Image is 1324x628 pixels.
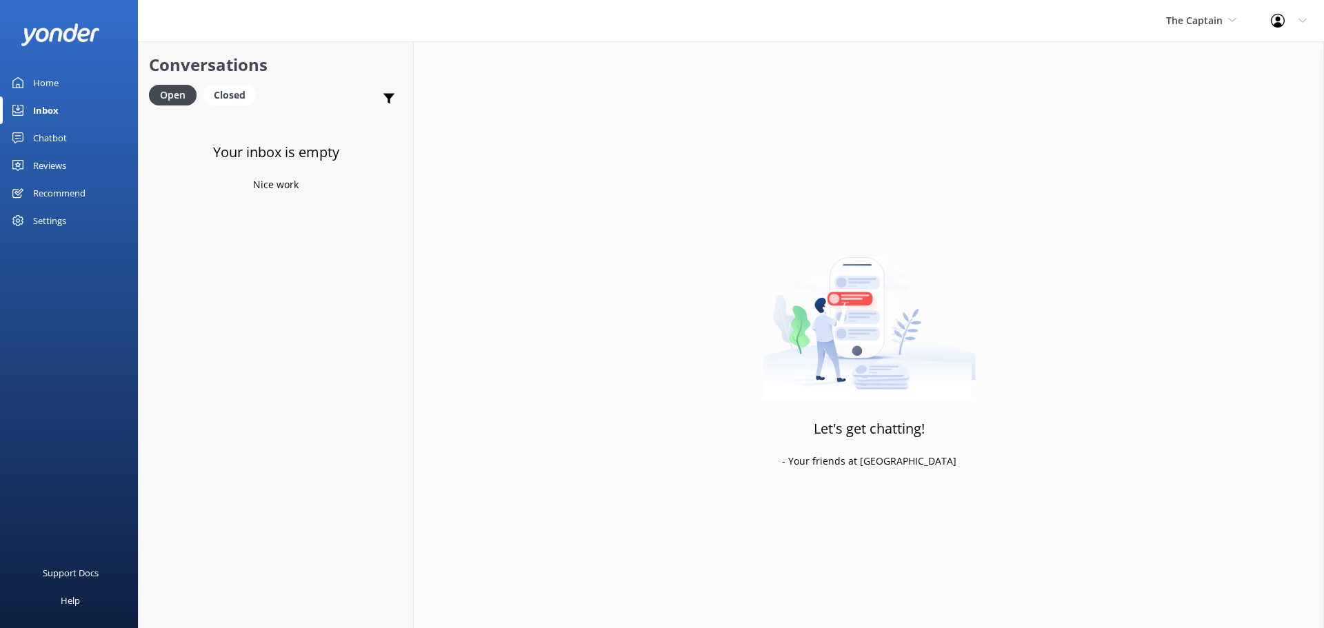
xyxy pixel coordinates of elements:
[203,85,256,105] div: Closed
[149,85,197,105] div: Open
[149,52,403,78] h2: Conversations
[33,207,66,234] div: Settings
[814,418,925,440] h3: Let's get chatting!
[203,87,263,102] a: Closed
[43,559,99,587] div: Support Docs
[33,97,59,124] div: Inbox
[33,69,59,97] div: Home
[33,124,67,152] div: Chatbot
[213,141,339,163] h3: Your inbox is empty
[253,177,299,192] p: Nice work
[149,87,203,102] a: Open
[1166,14,1223,27] span: The Captain
[61,587,80,614] div: Help
[33,152,66,179] div: Reviews
[782,454,956,469] p: - Your friends at [GEOGRAPHIC_DATA]
[21,23,100,46] img: yonder-white-logo.png
[763,228,976,401] img: artwork of a man stealing a conversation from at giant smartphone
[33,179,86,207] div: Recommend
